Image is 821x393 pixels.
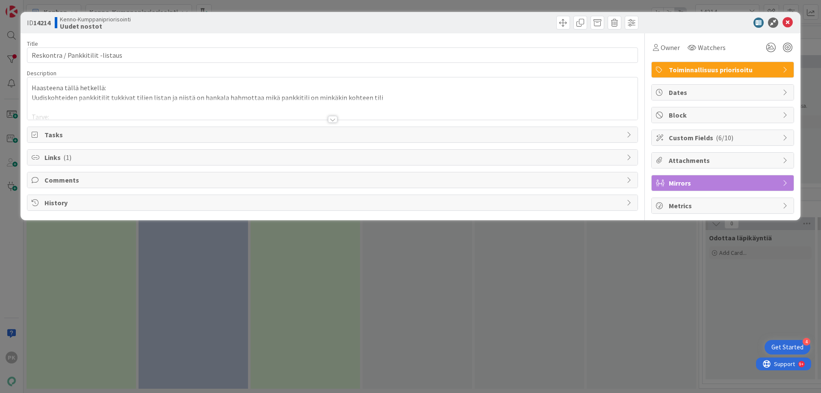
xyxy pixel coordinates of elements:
[44,175,622,185] span: Comments
[669,155,778,165] span: Attachments
[32,83,633,93] p: Haasteena tällä hetkellä:
[716,133,733,142] span: ( 6/10 )
[63,153,71,162] span: ( 1 )
[27,47,638,63] input: type card name here...
[27,40,38,47] label: Title
[27,18,50,28] span: ID
[60,23,131,30] b: Uudet nostot
[669,201,778,211] span: Metrics
[44,130,622,140] span: Tasks
[27,69,56,77] span: Description
[669,87,778,98] span: Dates
[18,1,39,12] span: Support
[669,178,778,188] span: Mirrors
[33,18,50,27] b: 14214
[60,16,131,23] span: Kenno-Kumppanipriorisointi
[765,340,810,355] div: Open Get Started checklist, remaining modules: 4
[803,338,810,346] div: 4
[669,133,778,143] span: Custom Fields
[698,42,726,53] span: Watchers
[661,42,680,53] span: Owner
[669,65,778,75] span: Toiminnallisuus priorisoitu
[43,3,47,10] div: 9+
[44,152,622,163] span: Links
[669,110,778,120] span: Block
[44,198,622,208] span: History
[771,343,803,352] div: Get Started
[32,93,633,103] p: Uudiskohteiden pankkitilit tukkivat tilien listan ja niistä on hankala hahmottaa mikä pankkitili ...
